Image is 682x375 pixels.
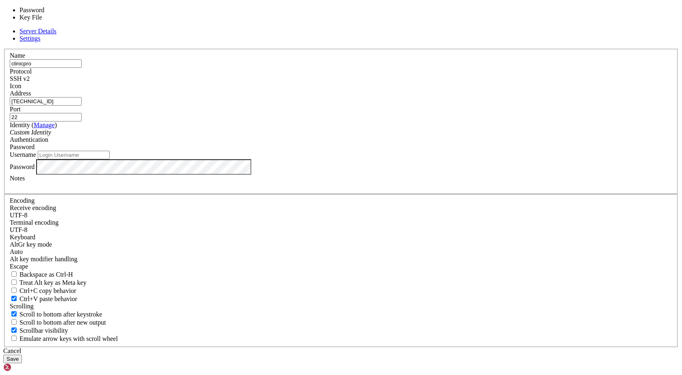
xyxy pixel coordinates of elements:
label: Ctrl+V pastes if true, sends ^V to host if false. Ctrl+Shift+V sends ^V to host if true, pastes i... [10,295,77,302]
input: Scroll to bottom after keystroke [11,311,17,316]
img: Shellngn [3,363,50,371]
span: ( ) [32,121,57,128]
label: Protocol [10,68,32,75]
input: Emulate arrow keys with scroll wheel [11,336,17,341]
span: Password [10,143,35,150]
span: Ctrl+V paste behavior [19,295,77,302]
span: Ctrl+C copy behavior [19,287,76,294]
input: Backspace as Ctrl-H [11,271,17,277]
input: Scroll to bottom after new output [11,319,17,325]
label: Password [10,163,35,170]
span: SSH v2 [10,75,30,82]
input: Host Name or IP [10,97,82,106]
span: Scrollbar visibility [19,327,68,334]
label: Set the expected encoding for data received from the host. If the encodings do not match, visual ... [10,241,52,248]
input: Login Username [38,151,110,159]
label: Notes [10,175,25,182]
label: Name [10,52,25,59]
span: Treat Alt key as Meta key [19,279,86,286]
i: Custom Identity [10,129,51,136]
label: Controls how the Alt key is handled. Escape: Send an ESC prefix. 8-Bit: Add 128 to the typed char... [10,256,78,262]
input: Ctrl+C copy behavior [11,288,17,293]
input: Scrollbar visibility [11,327,17,333]
input: Ctrl+V paste behavior [11,296,17,301]
span: UTF-8 [10,226,28,233]
a: Settings [19,35,41,42]
label: Set the expected encoding for data received from the host. If the encodings do not match, visual ... [10,204,56,211]
div: Auto [10,248,672,256]
label: Whether to scroll to the bottom on any keystroke. [10,311,102,318]
label: Keyboard [10,234,35,241]
span: Scroll to bottom after keystroke [19,311,102,318]
span: UTF-8 [10,212,28,219]
div: Custom Identity [10,129,672,136]
label: When using the alternative screen buffer, and DECCKM (Application Cursor Keys) is active, mouse w... [10,335,118,342]
label: Scrolling [10,303,34,310]
span: Scroll to bottom after new output [19,319,106,326]
input: Treat Alt key as Meta key [11,280,17,285]
span: Backspace as Ctrl-H [19,271,73,278]
label: Ctrl-C copies if true, send ^C to host if false. Ctrl-Shift-C sends ^C to host if true, copies if... [10,287,76,294]
a: Manage [34,121,55,128]
label: The vertical scrollbar mode. [10,327,68,334]
input: Port Number [10,113,82,121]
label: Username [10,151,36,158]
div: UTF-8 [10,226,672,234]
li: Key File [19,14,87,21]
button: Save [3,355,22,363]
div: UTF-8 [10,212,672,219]
label: Port [10,106,21,113]
div: Password [10,143,672,151]
label: Encoding [10,197,35,204]
span: Auto [10,248,23,255]
div: Escape [10,263,672,270]
label: The default terminal encoding. ISO-2022 enables character map translations (like graphics maps). ... [10,219,58,226]
div: SSH v2 [10,75,672,82]
div: Cancel [3,347,679,355]
span: Escape [10,263,28,270]
li: Password [19,7,87,14]
label: Scroll to bottom after new output. [10,319,106,326]
label: Icon [10,82,21,89]
span: Emulate arrow keys with scroll wheel [19,335,118,342]
label: Authentication [10,136,48,143]
label: Whether the Alt key acts as a Meta key or as a distinct Alt key. [10,279,86,286]
label: Identity [10,121,57,128]
a: Server Details [19,28,56,35]
label: If true, the backspace should send BS ('\x08', aka ^H). Otherwise the backspace key should send '... [10,271,73,278]
input: Server Name [10,59,82,68]
label: Address [10,90,31,97]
